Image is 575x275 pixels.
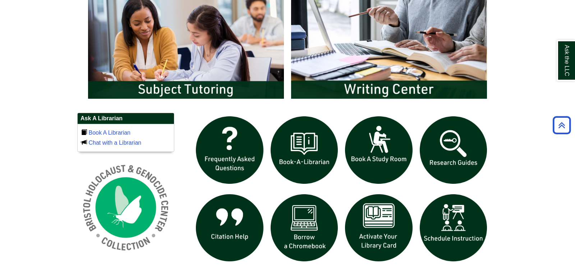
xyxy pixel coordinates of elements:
img: Borrow a chromebook icon links to the borrow a chromebook web page [267,191,342,265]
div: slideshow [192,113,491,268]
img: Holocaust and Genocide Collection [77,159,174,256]
img: citation help icon links to citation help guide page [192,191,267,265]
a: Chat with a Librarian [88,140,141,146]
img: activate Library Card icon links to form to activate student ID into library card [341,191,416,265]
h2: Ask A Librarian [78,113,174,124]
a: Back to Top [550,120,573,130]
a: Book A Librarian [88,130,130,136]
img: Research Guides icon links to research guides web page [416,113,491,187]
img: Book a Librarian icon links to book a librarian web page [267,113,342,187]
img: frequently asked questions [192,113,267,187]
img: book a study room icon links to book a study room web page [341,113,416,187]
img: For faculty. Schedule Library Instruction icon links to form. [416,191,491,265]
